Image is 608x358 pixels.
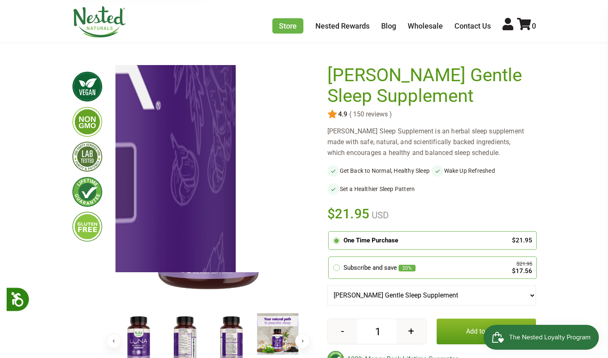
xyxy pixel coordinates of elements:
[327,126,536,158] div: [PERSON_NAME] Sleep Supplement is an herbal sleep supplement made with safe, natural, and scienti...
[483,325,600,350] iframe: Button to open loyalty program pop-up
[347,111,392,118] span: ( 150 reviews )
[327,109,337,119] img: star.svg
[257,313,298,355] img: LUNA Gentle Sleep Supplement
[72,212,102,242] img: glutenfree
[408,22,443,30] a: Wholesale
[370,210,389,220] span: USD
[72,177,102,207] img: lifetimeguarantee
[272,18,303,34] a: Store
[437,319,536,344] button: Add to basket
[315,22,370,30] a: Nested Rewards
[72,107,102,137] img: gmofree
[397,319,426,344] button: +
[72,72,102,102] img: vegan
[327,205,370,223] span: $21.95
[337,111,347,118] span: 4.9
[72,6,126,38] img: Nested Naturals
[532,22,536,30] span: 0
[327,183,432,195] li: Set a Healthier Sleep Pattern
[328,319,357,344] button: -
[381,22,396,30] a: Blog
[327,165,432,177] li: Get Back to Normal, Healthy Sleep
[106,334,121,348] button: Previous
[454,22,491,30] a: Contact Us
[517,22,536,30] a: 0
[432,165,536,177] li: Wake Up Refreshed
[72,142,102,172] img: thirdpartytested
[327,65,532,106] h1: [PERSON_NAME] Gentle Sleep Supplement
[295,334,310,348] button: Next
